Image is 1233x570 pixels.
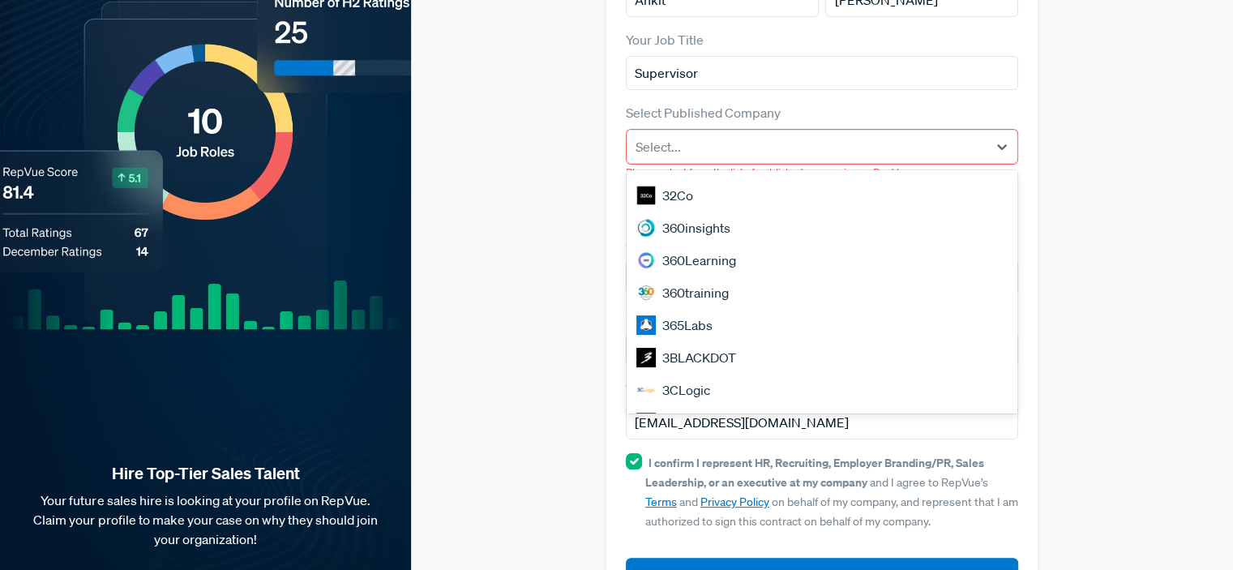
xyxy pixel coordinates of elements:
[627,406,1017,439] div: 3Cloud
[627,374,1017,406] div: 3CLogic
[626,30,704,49] label: Your Job Title
[626,165,1018,180] p: Please select from the list of published companies on RepVue
[626,56,1018,90] input: Title
[645,455,984,490] strong: I confirm I represent HR, Recruiting, Employer Branding/PR, Sales Leadership, or an executive at ...
[700,495,769,509] a: Privacy Policy
[627,179,1017,212] div: 32Co
[626,193,1018,227] p: Only published company profiles can claim a free account at this time. Please if you are interest...
[627,244,1017,276] div: 360Learning
[645,495,677,509] a: Terms
[627,309,1017,341] div: 365Labs
[645,456,1018,529] span: and I agree to RepVue’s and on behalf of my company, and represent that I am authorized to sign t...
[627,276,1017,309] div: 360training
[626,405,1018,439] input: Email
[636,186,656,205] img: 32Co
[626,306,812,326] label: How will I primarily use RepVue?
[636,283,656,302] img: 360training
[636,413,656,432] img: 3Cloud
[627,212,1017,244] div: 360insights
[636,218,656,238] img: 360insights
[636,251,656,270] img: 360Learning
[636,380,656,400] img: 3CLogic
[636,315,656,335] img: 365Labs
[626,234,749,253] label: # Of Open Sales Jobs
[26,463,385,484] strong: Hire Top-Tier Sales Talent
[626,379,691,399] label: Work Email
[636,348,656,367] img: 3BLACKDOT
[26,491,385,549] p: Your future sales hire is looking at your profile on RepVue. Claim your profile to make your case...
[627,341,1017,374] div: 3BLACKDOT
[626,103,781,122] label: Select Published Company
